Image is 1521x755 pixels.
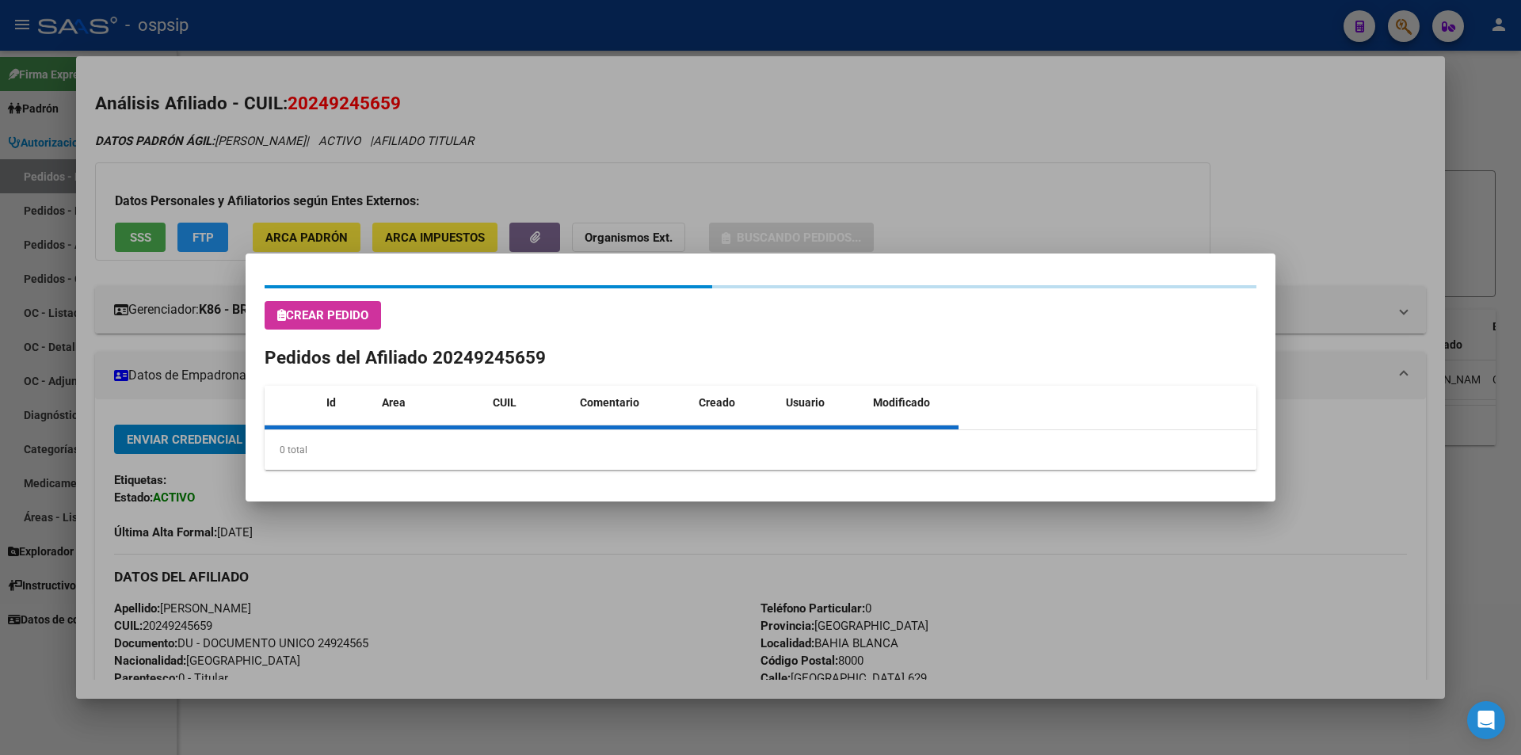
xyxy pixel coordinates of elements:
[699,396,735,409] span: Creado
[326,396,336,409] span: Id
[375,386,486,438] datatable-header-cell: Area
[265,345,1256,372] h2: Pedidos del Afiliado 20249245659
[954,386,1041,438] datatable-header-cell: Usuario Modificado
[265,301,381,330] button: Crear Pedido
[780,386,867,438] datatable-header-cell: Usuario
[692,386,780,438] datatable-header-cell: Creado
[873,396,930,409] span: Modificado
[574,386,692,438] datatable-header-cell: Comentario
[1467,701,1505,739] div: Open Intercom Messenger
[486,386,574,438] datatable-header-cell: CUIL
[580,396,639,409] span: Comentario
[382,396,406,409] span: Area
[320,386,375,438] datatable-header-cell: Id
[786,396,825,409] span: Usuario
[265,430,1256,470] div: 0 total
[277,308,368,322] span: Crear Pedido
[867,386,954,438] datatable-header-cell: Modificado
[493,396,517,409] span: CUIL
